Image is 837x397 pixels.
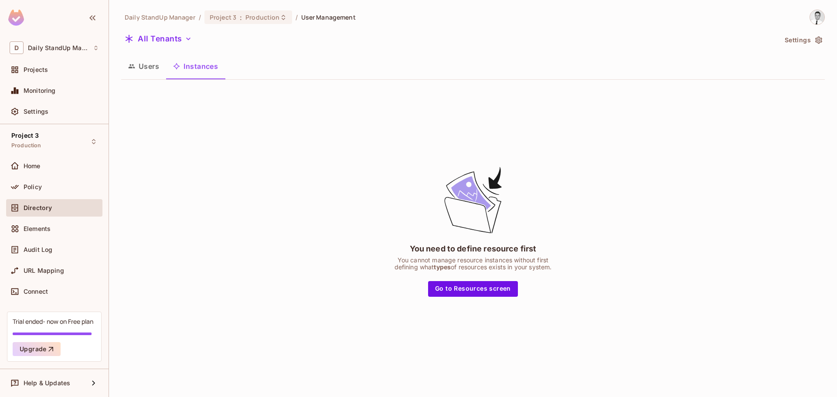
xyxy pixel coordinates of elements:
[166,55,225,77] button: Instances
[24,267,64,274] span: URL Mapping
[810,10,824,24] img: Goran Jovanovic
[24,108,48,115] span: Settings
[121,32,195,46] button: All Tenants
[410,243,537,254] div: You need to define resource first
[125,13,195,21] span: the active workspace
[24,163,41,170] span: Home
[121,55,166,77] button: Users
[13,342,61,356] button: Upgrade
[13,317,93,326] div: Trial ended- now on Free plan
[11,132,39,139] span: Project 3
[199,13,201,21] li: /
[24,246,52,253] span: Audit Log
[24,204,52,211] span: Directory
[781,33,825,47] button: Settings
[239,14,242,21] span: :
[301,13,356,21] span: User Management
[28,44,88,51] span: Workspace: Daily StandUp Manager
[395,257,552,271] div: You cannot manage resource instances without first defining what of resources exists in your system.
[11,142,41,149] span: Production
[24,225,51,232] span: Elements
[10,41,24,54] span: D
[210,13,236,21] span: Project 3
[8,10,24,26] img: SReyMgAAAABJRU5ErkJggg==
[24,66,48,73] span: Projects
[24,183,42,190] span: Policy
[428,281,518,297] button: Go to Resources screen
[434,263,451,271] span: types
[296,13,298,21] li: /
[24,380,70,387] span: Help & Updates
[245,13,279,21] span: Production
[24,87,56,94] span: Monitoring
[24,288,48,295] span: Connect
